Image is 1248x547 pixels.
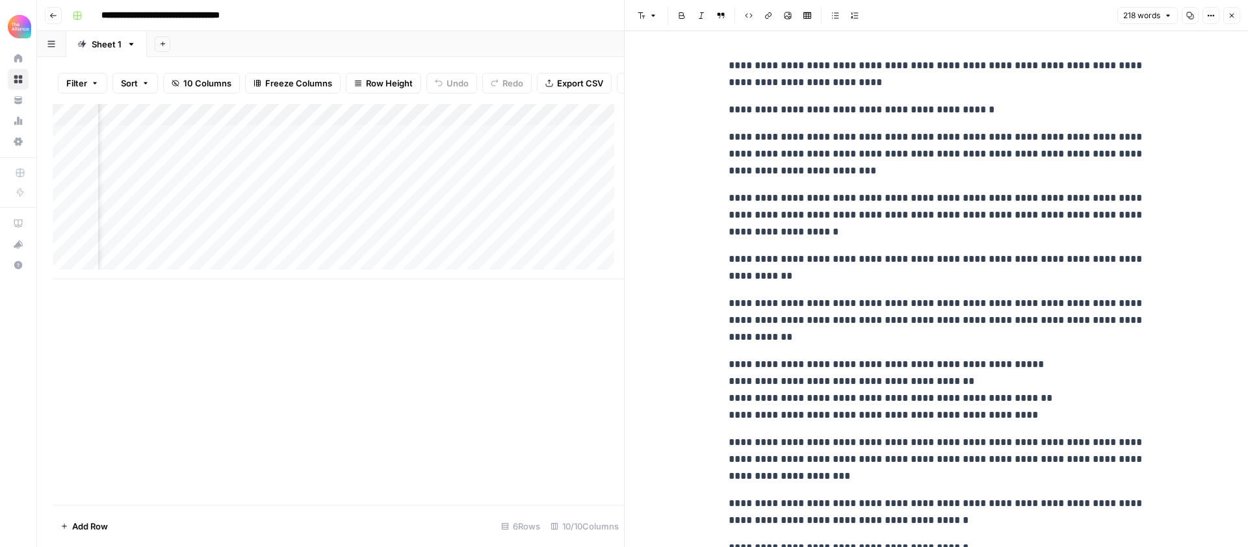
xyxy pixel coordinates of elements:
[426,73,477,94] button: Undo
[366,77,413,90] span: Row Height
[121,77,138,90] span: Sort
[447,77,469,90] span: Undo
[557,77,603,90] span: Export CSV
[496,516,545,537] div: 6 Rows
[8,235,28,254] div: What's new?
[8,234,29,255] button: What's new?
[1117,7,1178,24] button: 218 words
[245,73,341,94] button: Freeze Columns
[183,77,231,90] span: 10 Columns
[346,73,421,94] button: Row Height
[92,38,122,51] div: Sheet 1
[265,77,332,90] span: Freeze Columns
[58,73,107,94] button: Filter
[66,77,87,90] span: Filter
[8,213,29,234] a: AirOps Academy
[8,131,29,152] a: Settings
[8,48,29,69] a: Home
[8,90,29,110] a: Your Data
[163,73,240,94] button: 10 Columns
[1123,10,1160,21] span: 218 words
[8,69,29,90] a: Browse
[8,255,29,275] button: Help + Support
[537,73,612,94] button: Export CSV
[66,31,147,57] a: Sheet 1
[8,110,29,131] a: Usage
[112,73,158,94] button: Sort
[8,15,31,38] img: Alliance Logo
[545,516,624,537] div: 10/10 Columns
[72,520,108,533] span: Add Row
[502,77,523,90] span: Redo
[482,73,532,94] button: Redo
[53,516,116,537] button: Add Row
[8,10,29,43] button: Workspace: Alliance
